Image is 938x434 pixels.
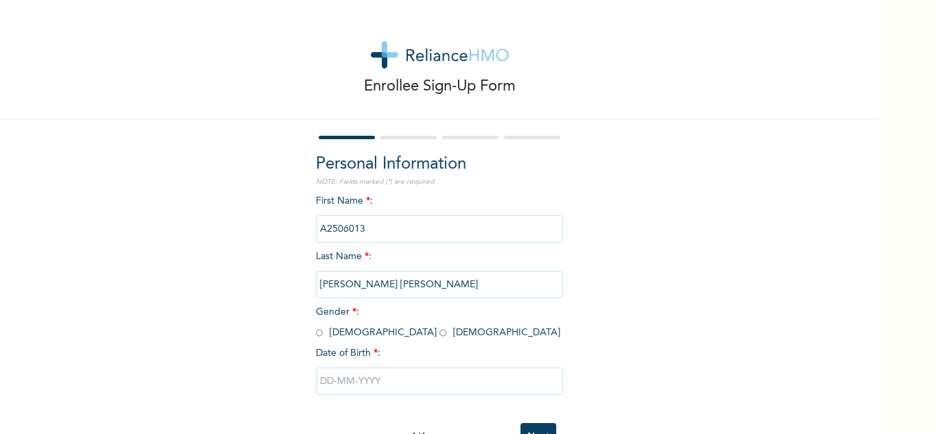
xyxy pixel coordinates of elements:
[316,346,380,361] span: Date of Birth :
[316,367,563,395] input: DD-MM-YYYY
[316,177,563,187] p: NOTE: Fields marked (*) are required
[364,75,516,98] p: Enrollee Sign-Up Form
[316,215,563,243] input: Enter your first name
[316,152,563,177] h2: Personal Information
[316,252,563,289] span: Last Name :
[316,307,560,337] span: Gender : [DEMOGRAPHIC_DATA] [DEMOGRAPHIC_DATA]
[316,196,563,234] span: First Name :
[316,271,563,298] input: Enter your last name
[371,41,509,69] img: logo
